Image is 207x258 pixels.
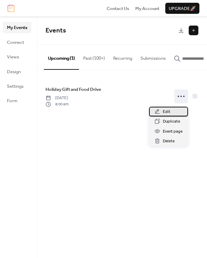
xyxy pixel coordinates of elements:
a: Holiday Gift and Food Drive [46,86,101,93]
a: Contact Us [107,5,129,12]
a: Views [3,51,31,62]
button: Upgrade🚀 [165,3,199,14]
span: 8:00 am [46,101,69,107]
span: Delete [163,138,175,145]
span: [DATE] [46,95,69,101]
a: Form [3,95,31,106]
span: Design [7,68,21,75]
a: Design [3,66,31,77]
span: Form [7,97,18,104]
button: Upcoming (1) [44,45,79,69]
span: Connect [7,39,24,46]
span: Event page [163,128,183,135]
a: Settings [3,80,31,92]
span: Settings [7,83,23,90]
img: logo [8,4,14,12]
a: My Events [3,22,31,33]
span: Views [7,54,19,60]
span: Upgrade 🚀 [169,5,196,12]
button: Recurring [109,45,136,69]
button: Submissions [136,45,170,69]
span: Edit [163,108,170,115]
a: My Account [135,5,159,12]
span: Events [46,24,66,37]
button: Past (100+) [79,45,109,69]
a: Connect [3,37,31,48]
span: Duplicate [163,118,180,125]
span: My Events [7,24,27,31]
